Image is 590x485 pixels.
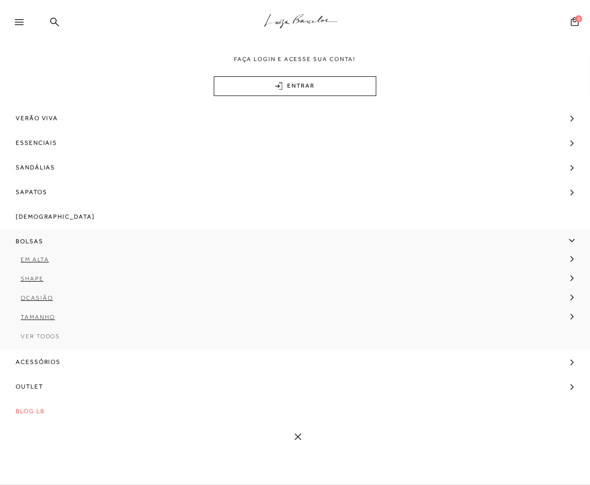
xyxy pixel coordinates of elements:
span: BLOG LB [16,399,44,423]
span: Ver Todos [21,333,60,340]
span: Verão Viva [16,106,58,130]
span: Ocasião [21,294,53,301]
span: Outlet [16,374,43,399]
span: Essenciais [16,130,57,155]
span: Em Alta [21,256,49,263]
span: Acessórios [16,350,61,374]
a: ENTRAR [214,76,376,96]
span: Bolsas [16,229,43,254]
span: 0 [575,15,582,22]
span: Sapatos [16,180,47,204]
span: Tamanho [21,314,55,321]
span: Sandálias [16,155,55,180]
span: [DEMOGRAPHIC_DATA] [16,204,95,229]
span: Shape [21,275,44,282]
button: 0 [568,16,582,30]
